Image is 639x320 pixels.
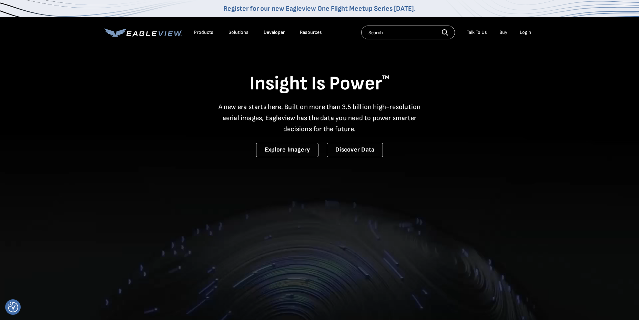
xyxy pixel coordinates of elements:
[256,143,319,157] a: Explore Imagery
[229,29,248,36] div: Solutions
[361,26,455,39] input: Search
[327,143,383,157] a: Discover Data
[104,72,535,96] h1: Insight Is Power
[264,29,285,36] a: Developer
[520,29,531,36] div: Login
[382,74,389,81] sup: TM
[214,101,425,135] p: A new era starts here. Built on more than 3.5 billion high-resolution aerial images, Eagleview ha...
[467,29,487,36] div: Talk To Us
[8,302,18,312] img: Revisit consent button
[8,302,18,312] button: Consent Preferences
[223,4,416,13] a: Register for our new Eagleview One Flight Meetup Series [DATE].
[194,29,213,36] div: Products
[300,29,322,36] div: Resources
[499,29,507,36] a: Buy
